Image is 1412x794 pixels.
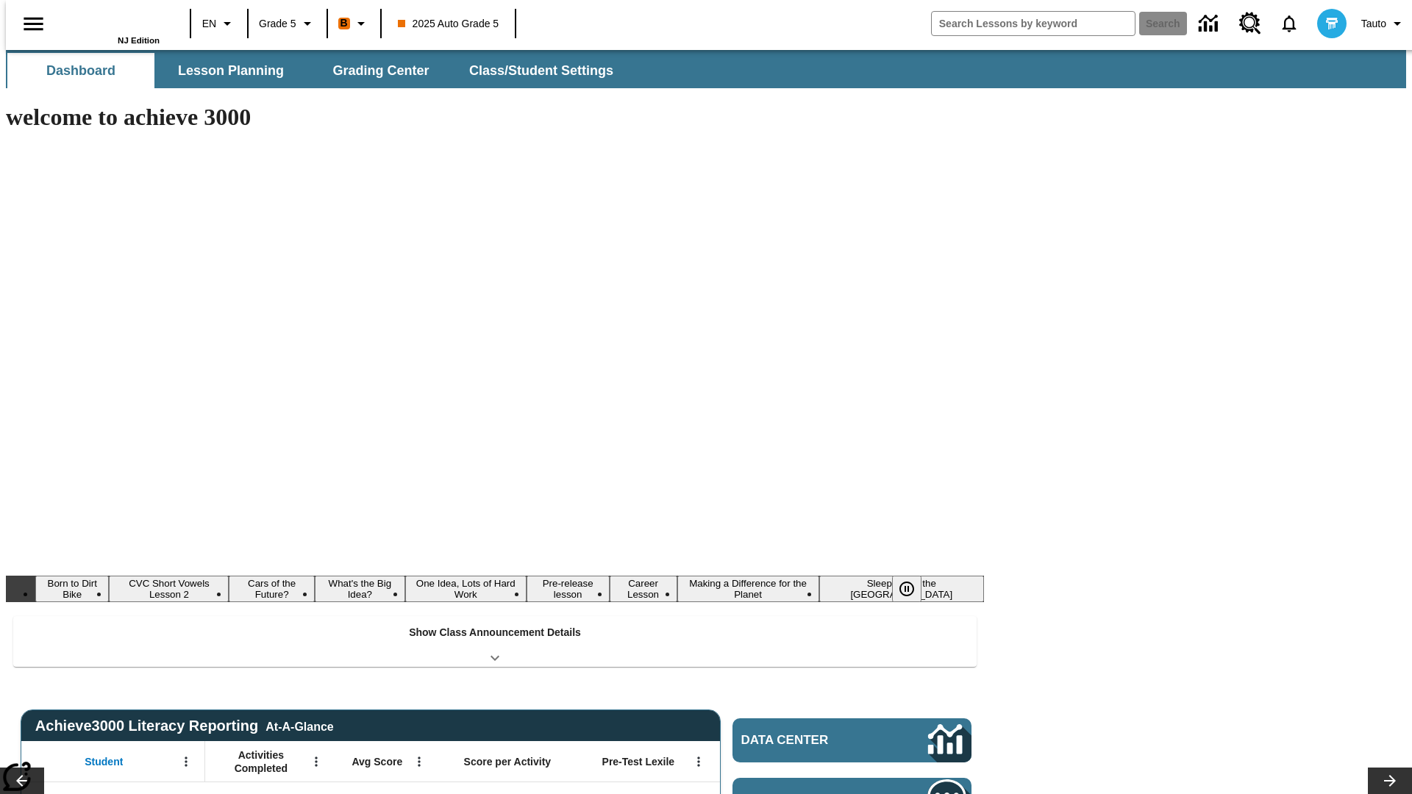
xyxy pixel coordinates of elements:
button: Lesson carousel, Next [1368,768,1412,794]
input: search field [932,12,1135,35]
button: Slide 1 Born to Dirt Bike [35,576,109,602]
button: Open Menu [305,751,327,773]
button: Slide 3 Cars of the Future? [229,576,314,602]
span: Activities Completed [213,748,310,775]
img: avatar image [1317,9,1347,38]
span: Score per Activity [464,755,552,768]
button: Slide 8 Making a Difference for the Planet [677,576,819,602]
div: At-A-Glance [265,718,333,734]
a: Notifications [1270,4,1308,43]
button: Slide 4 What's the Big Idea? [315,576,405,602]
span: EN [202,16,216,32]
span: Avg Score [352,755,402,768]
button: Slide 7 Career Lesson [610,576,677,602]
span: B [340,14,348,32]
button: Grade: Grade 5, Select a grade [253,10,322,37]
button: Open Menu [688,751,710,773]
button: Class/Student Settings [457,53,625,88]
button: Slide 6 Pre-release lesson [527,576,610,602]
button: Dashboard [7,53,154,88]
span: Pre-Test Lexile [602,755,675,768]
button: Grading Center [307,53,454,88]
button: Slide 2 CVC Short Vowels Lesson 2 [109,576,229,602]
button: Boost Class color is orange. Change class color [332,10,376,37]
div: Pause [892,576,936,602]
button: Profile/Settings [1355,10,1412,37]
button: Language: EN, Select a language [196,10,243,37]
p: Show Class Announcement Details [409,625,581,640]
div: SubNavbar [6,50,1406,88]
button: Open Menu [175,751,197,773]
button: Open side menu [12,2,55,46]
span: 2025 Auto Grade 5 [398,16,499,32]
a: Resource Center, Will open in new tab [1230,4,1270,43]
button: Slide 5 One Idea, Lots of Hard Work [405,576,527,602]
button: Slide 9 Sleepless in the Animal Kingdom [819,576,984,602]
div: SubNavbar [6,53,627,88]
a: Home [64,7,160,36]
button: Lesson Planning [157,53,304,88]
span: Data Center [741,733,879,748]
span: Tauto [1361,16,1386,32]
button: Select a new avatar [1308,4,1355,43]
div: Home [64,5,160,45]
span: Grade 5 [259,16,296,32]
span: Achieve3000 Literacy Reporting [35,718,334,734]
a: Data Center [732,718,971,762]
button: Pause [892,576,921,602]
h1: welcome to achieve 3000 [6,104,984,131]
button: Open Menu [408,751,430,773]
a: Data Center [1190,4,1230,44]
span: Student [85,755,123,768]
div: Show Class Announcement Details [13,616,977,667]
span: NJ Edition [118,36,160,45]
